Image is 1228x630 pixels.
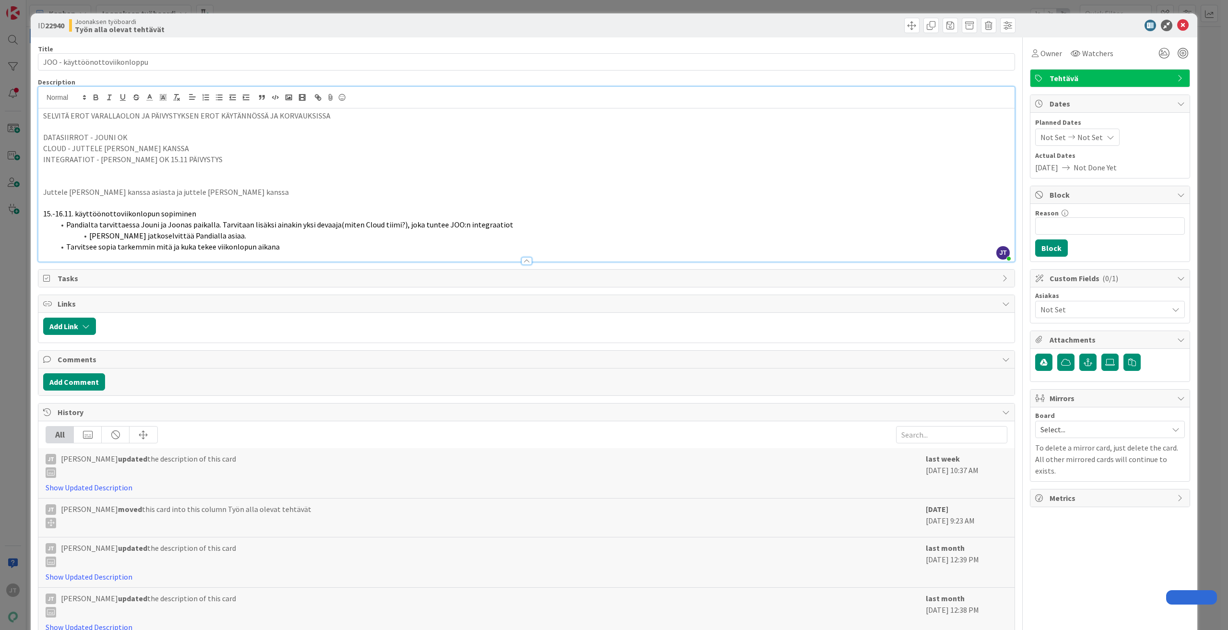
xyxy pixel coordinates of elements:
span: [PERSON_NAME] jatkoselvittää Pandialla asiaa. [89,231,246,240]
span: Description [38,78,75,86]
b: updated [118,543,147,553]
a: Show Updated Description [46,572,132,582]
span: Metrics [1050,492,1172,504]
p: Juttele [PERSON_NAME] kanssa asiasta ja juttele [PERSON_NAME] kanssa [43,187,1010,198]
span: Attachments [1050,334,1172,345]
span: Dates [1050,98,1172,109]
input: Search... [896,426,1007,443]
span: History [58,406,997,418]
a: Show Updated Description [46,483,132,492]
div: All [46,427,74,443]
span: Tehtävä [1050,72,1172,84]
input: type card name here... [38,53,1015,71]
span: [PERSON_NAME] the description of this card [61,542,236,567]
p: SELVITÄ EROT VARALLAOLON JA PÄIVYSTYKSEN EROT KÄYTÄNNÖSSÄ JA KORVAUKSISSA [43,110,1010,121]
div: JT [46,454,56,464]
span: Links [58,298,997,309]
span: Not Done Yet [1074,162,1117,173]
span: ID [38,20,64,31]
b: 22940 [45,21,64,30]
span: Actual Dates [1035,151,1185,161]
span: [PERSON_NAME] the description of this card [61,453,236,478]
span: JT [996,246,1010,260]
label: Reason [1035,209,1059,217]
button: Add Link [43,318,96,335]
span: 15.-16.11. käyttöönottoviikonlopun sopiminen [43,209,196,218]
span: Planned Dates [1035,118,1185,128]
div: [DATE] 9:23 AM [926,503,1007,532]
b: moved [118,504,142,514]
p: INTEGRAATIOT - [PERSON_NAME] OK 15.11 PÄIVYSTYS [43,154,1010,165]
span: Custom Fields [1050,273,1172,284]
p: DATASIIRROT - JOUNI OK [43,132,1010,143]
b: updated [118,454,147,464]
span: Watchers [1082,48,1113,59]
div: JT [46,543,56,554]
b: last week [926,454,960,464]
span: Board [1035,412,1055,419]
span: Pandialta tarvittaessa Jouni ja Joonas paikalla. Tarvitaan lisäksi ainakin yksi devaaja(miten Clo... [66,220,513,229]
span: Not Set [1077,131,1103,143]
b: last month [926,594,965,603]
b: updated [118,594,147,603]
span: [PERSON_NAME] this card into this column Työn alla olevat tehtävät [61,503,311,528]
p: To delete a mirror card, just delete the card. All other mirrored cards will continue to exists. [1035,442,1185,476]
span: Select... [1040,423,1163,436]
button: Block [1035,239,1068,257]
span: Mirrors [1050,392,1172,404]
button: Add Comment [43,373,105,391]
div: [DATE] 12:39 PM [926,542,1007,582]
span: Joonaksen työboardi [75,18,165,25]
span: [PERSON_NAME] the description of this card [61,593,236,618]
span: Owner [1040,48,1062,59]
b: last month [926,543,965,553]
label: Title [38,45,53,53]
div: Asiakas [1035,292,1185,299]
span: Tarvitsee sopia tarkemmin mitä ja kuka tekee viikonlopun aikana [66,242,280,251]
b: [DATE] [926,504,948,514]
div: JT [46,594,56,604]
span: Tasks [58,273,997,284]
span: Comments [58,354,997,365]
span: ( 0/1 ) [1102,273,1118,283]
p: CLOUD - JUTTELE [PERSON_NAME] KANSSA [43,143,1010,154]
span: Block [1050,189,1172,201]
span: Not Set [1040,304,1168,315]
span: Not Set [1040,131,1066,143]
div: JT [46,504,56,515]
b: Työn alla olevat tehtävät [75,25,165,33]
span: [DATE] [1035,162,1058,173]
div: [DATE] 10:37 AM [926,453,1007,493]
